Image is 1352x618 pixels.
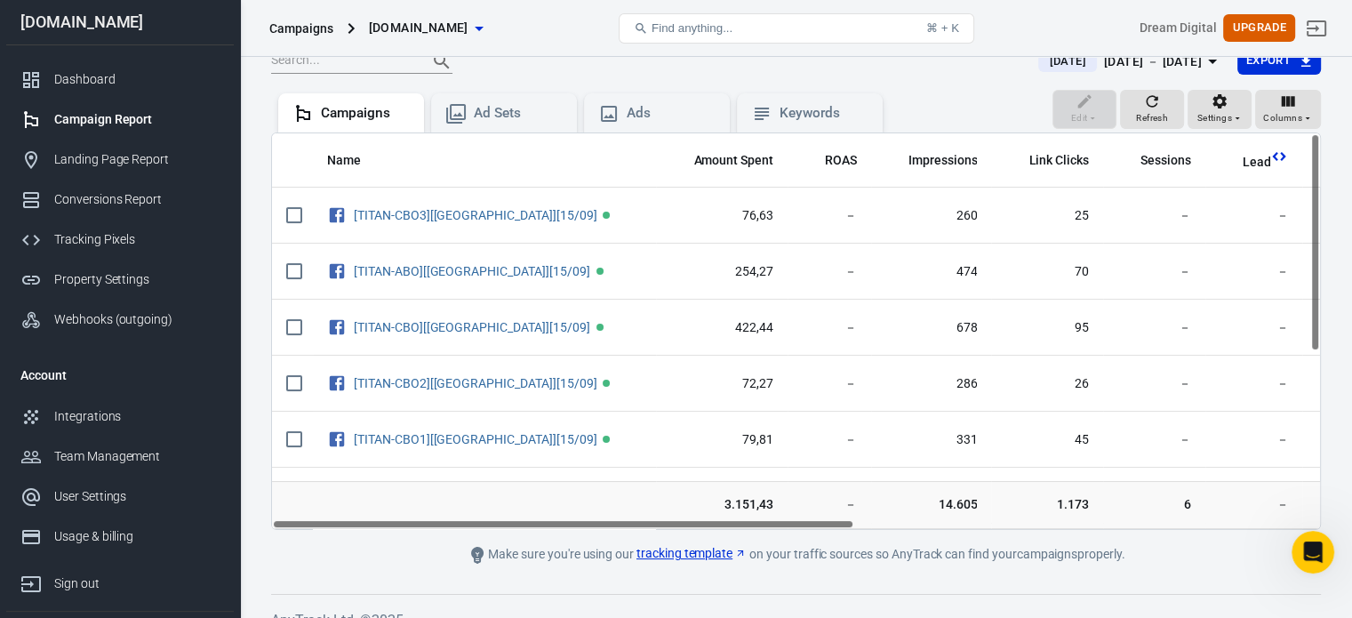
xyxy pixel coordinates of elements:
span: 254,27 [670,263,773,281]
div: User Settings [54,487,220,506]
button: Columns [1255,90,1321,129]
span: Link Clicks [1028,152,1089,170]
span: － [1117,207,1191,225]
a: Property Settings [6,260,234,300]
input: Search... [271,50,413,73]
span: － [802,263,857,281]
span: － [1220,263,1289,281]
span: 6 [1117,496,1191,514]
span: Active [603,436,610,443]
iframe: Intercom live chat [1292,531,1334,574]
a: Sign out [6,557,234,604]
span: The number of times your ads were on screen. [908,149,978,171]
span: － [802,431,857,449]
span: The number of times your ads were on screen. [885,149,978,171]
button: Find anything...⌘ + K [619,13,974,44]
div: Sign out [54,574,220,593]
span: Refresh [1136,110,1168,126]
div: Conversions Report [54,190,220,209]
a: User Settings [6,477,234,517]
a: Webhooks (outgoing) [6,300,234,340]
span: 3.151,43 [670,496,773,514]
span: Impressions [908,152,978,170]
span: The number of clicks on links within the ad that led to advertiser-specified destinations [1005,149,1089,171]
div: Keywords [780,104,868,123]
a: [TITAN-CBO3][[GEOGRAPHIC_DATA]][15/09] [354,208,596,222]
button: Settings [1188,90,1252,129]
span: － [802,207,857,225]
span: － [1117,375,1191,393]
span: Find anything... [652,21,732,35]
span: 474 [885,263,978,281]
span: 76,63 [670,207,773,225]
span: 331 [885,431,978,449]
span: Name [327,152,384,170]
span: 678 [885,319,978,337]
div: scrollable content [272,133,1320,529]
a: Usage & billing [6,517,234,557]
div: Usage & billing [54,527,220,546]
span: 14.605 [885,496,978,514]
span: Lead [1220,154,1271,172]
div: Campaign Report [54,110,220,129]
div: Campaigns [269,20,333,37]
span: Columns [1263,110,1302,126]
span: － [1220,375,1289,393]
button: Upgrade [1223,14,1295,42]
span: Lead [1243,154,1271,172]
span: The total return on ad spend [802,149,857,171]
div: ⌘ + K [926,21,959,35]
button: Search [420,40,463,83]
a: Tracking Pixels [6,220,234,260]
span: 1.173 [1005,496,1089,514]
span: Settings [1197,110,1232,126]
button: Refresh [1120,90,1184,129]
span: 260 [885,207,978,225]
li: Account [6,354,234,397]
a: Team Management [6,437,234,477]
span: 72,27 [670,375,773,393]
svg: Facebook Ads [327,317,347,338]
span: [TITAN-CBO3][US][15/09] [354,209,599,221]
span: Active [603,212,610,219]
span: 79,81 [670,431,773,449]
div: Team Management [54,447,220,466]
div: Webhooks (outgoing) [54,310,220,329]
div: Landing Page Report [54,150,220,169]
span: － [1117,319,1191,337]
span: － [1220,496,1289,514]
a: Integrations [6,397,234,437]
span: － [1220,431,1289,449]
span: The number of clicks on links within the ad that led to advertiser-specified destinations [1028,149,1089,171]
span: － [802,319,857,337]
span: 25 [1005,207,1089,225]
span: [TITAN-CBO][US][15/09] [354,321,593,333]
span: Sessions [1140,152,1191,170]
svg: This column is calculated from AnyTrack real-time data [1270,148,1288,165]
div: Tracking Pixels [54,230,220,249]
span: Active [596,268,604,275]
div: [DOMAIN_NAME] [6,14,234,30]
span: The total return on ad spend [825,149,857,171]
a: [TITAN-CBO][[GEOGRAPHIC_DATA]][15/09] [354,320,590,334]
a: Campaign Report [6,100,234,140]
div: Integrations [54,407,220,426]
div: Make sure you're using our on your traffic sources so AnyTrack can find your campaigns properly. [396,544,1196,566]
svg: Facebook Ads [327,373,347,394]
span: － [802,496,857,514]
button: [DOMAIN_NAME] [362,12,490,44]
span: Amount Spent [693,152,773,170]
div: Dashboard [54,70,220,89]
a: Landing Page Report [6,140,234,180]
span: 95 [1005,319,1089,337]
span: 286 [885,375,978,393]
span: Active [596,324,604,331]
span: [TITAN-ABO][US][15/09] [354,265,593,277]
span: 45 [1005,431,1089,449]
a: Conversions Report [6,180,234,220]
span: － [1220,207,1289,225]
div: Property Settings [54,270,220,289]
div: Campaigns [321,104,410,123]
span: － [802,375,857,393]
span: Sessions [1117,152,1191,170]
